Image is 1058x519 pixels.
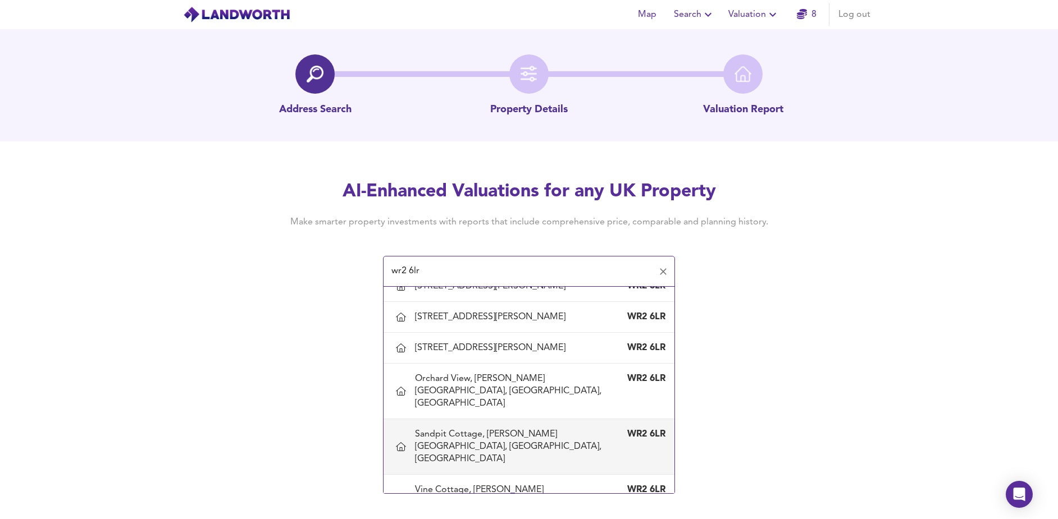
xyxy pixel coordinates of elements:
div: Sandpit Cottage, [PERSON_NAME][GEOGRAPHIC_DATA], [GEOGRAPHIC_DATA], [GEOGRAPHIC_DATA] [415,428,621,465]
p: Address Search [279,103,352,117]
span: Valuation [728,7,779,22]
button: 8 [788,3,824,26]
img: home-icon [735,66,751,82]
span: Map [633,7,660,22]
img: filter-icon [521,66,537,82]
img: logo [183,6,290,23]
div: WR2 6LR [621,373,665,385]
a: 8 [797,7,817,22]
p: Property Details [490,103,568,117]
div: WR2 6LR [621,311,665,323]
div: WR2 6LR [621,484,665,496]
span: Log out [838,7,870,22]
div: Open Intercom Messenger [1006,481,1033,508]
button: Search [669,3,719,26]
div: [STREET_ADDRESS][PERSON_NAME] [415,342,570,354]
p: Valuation Report [703,103,783,117]
img: search-icon [307,66,323,82]
h4: Make smarter property investments with reports that include comprehensive price, comparable and p... [273,216,785,228]
span: Search [674,7,715,22]
button: Log out [834,3,875,26]
h2: AI-Enhanced Valuations for any UK Property [273,180,785,204]
button: Valuation [724,3,784,26]
button: Clear [655,264,671,279]
div: WR2 6LR [621,342,665,354]
div: [STREET_ADDRESS][PERSON_NAME] [415,311,570,323]
div: Orchard View, [PERSON_NAME][GEOGRAPHIC_DATA], [GEOGRAPHIC_DATA], [GEOGRAPHIC_DATA] [415,373,621,410]
div: WR2 6LR [621,428,665,440]
input: Enter a postcode to start... [388,261,653,282]
button: Map [629,3,665,26]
